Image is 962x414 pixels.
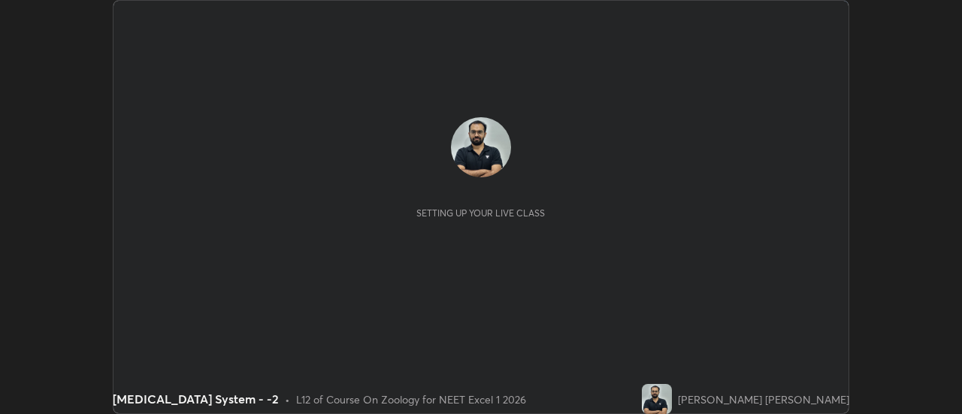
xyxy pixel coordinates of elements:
[113,390,279,408] div: [MEDICAL_DATA] System - -2
[416,207,545,219] div: Setting up your live class
[678,391,849,407] div: [PERSON_NAME] [PERSON_NAME]
[285,391,290,407] div: •
[296,391,526,407] div: L12 of Course On Zoology for NEET Excel 1 2026
[642,384,672,414] img: b085cb20fb0f4526aa32f9ad54b1e8dd.jpg
[451,117,511,177] img: b085cb20fb0f4526aa32f9ad54b1e8dd.jpg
